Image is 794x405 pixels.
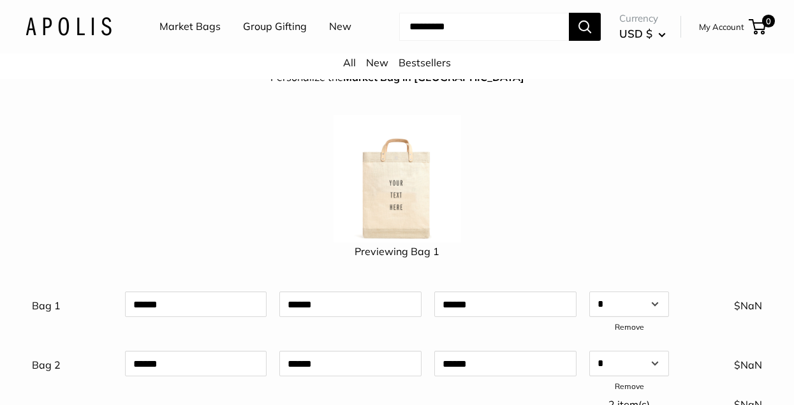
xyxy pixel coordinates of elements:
[762,15,775,27] span: 0
[615,322,644,332] a: Remove
[399,13,569,41] input: Search...
[619,24,666,44] button: USD $
[699,19,744,34] a: My Account
[159,17,221,36] a: Market Bags
[26,351,119,375] div: Bag 2
[334,115,461,242] img: 1_Market_Bag_OAT_black.jpg
[366,56,388,69] a: New
[675,291,768,316] div: $NaN
[26,17,112,36] img: Apolis
[675,351,768,375] div: $NaN
[615,381,644,391] a: Remove
[26,291,119,316] div: Bag 1
[355,245,439,258] span: Previewing Bag 1
[399,56,451,69] a: Bestsellers
[343,56,356,69] a: All
[619,10,666,27] span: Currency
[243,17,307,36] a: Group Gifting
[329,17,351,36] a: New
[750,19,766,34] a: 0
[569,13,601,41] button: Search
[619,27,652,40] span: USD $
